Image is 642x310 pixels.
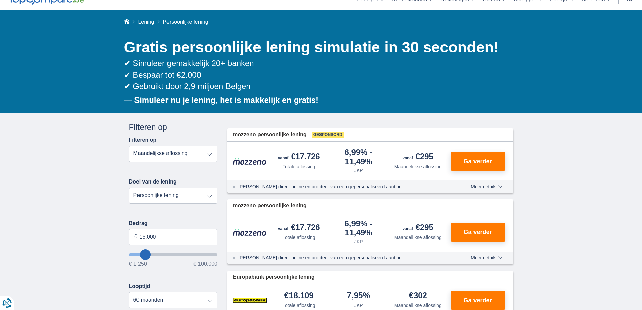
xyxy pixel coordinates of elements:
div: Totale aflossing [283,234,315,241]
div: €17.726 [278,152,320,162]
span: € 1.250 [129,261,147,267]
img: product.pl.alt Mozzeno [233,158,267,165]
span: Meer details [471,184,502,189]
span: Europabank persoonlijke lening [233,273,315,281]
div: 6,99% [332,220,386,237]
a: Home [124,19,129,25]
img: product.pl.alt Mozzeno [233,229,267,236]
label: Doel van de lening [129,179,177,185]
button: Ga verder [451,152,505,171]
div: Totale aflossing [283,302,315,309]
div: JKP [354,167,363,174]
label: Bedrag [129,220,218,226]
span: Persoonlijke lening [163,19,208,25]
label: Filteren op [129,137,157,143]
div: 7,95% [347,291,370,301]
div: €295 [403,152,433,162]
div: €302 [409,291,427,301]
div: Filteren op [129,121,218,133]
span: mozzeno persoonlijke lening [233,202,307,210]
div: JKP [354,302,363,309]
div: €295 [403,223,433,233]
input: wantToBorrow [129,253,218,256]
li: [PERSON_NAME] direct online en profiteer van een gepersonaliseerd aanbod [238,254,446,261]
h1: Gratis persoonlijke lening simulatie in 30 seconden! [124,37,513,58]
span: € 100.000 [193,261,217,267]
div: €18.109 [284,291,314,301]
img: product.pl.alt Europabank [233,292,267,309]
div: Totale aflossing [283,163,315,170]
span: Gesponsord [312,132,344,138]
span: mozzeno persoonlijke lening [233,131,307,139]
div: Maandelijkse aflossing [394,302,442,309]
div: Maandelijkse aflossing [394,234,442,241]
div: €17.726 [278,223,320,233]
button: Ga verder [451,291,505,310]
label: Looptijd [129,283,150,289]
li: [PERSON_NAME] direct online en profiteer van een gepersonaliseerd aanbod [238,183,446,190]
button: Meer details [466,184,508,189]
div: Maandelijkse aflossing [394,163,442,170]
b: — Simuleer nu je lening, het is makkelijk en gratis! [124,95,319,105]
div: 6,99% [332,148,386,166]
a: Lening [138,19,154,25]
span: Ga verder [463,229,492,235]
span: € [134,233,137,241]
span: Meer details [471,255,502,260]
span: Ga verder [463,297,492,303]
button: Meer details [466,255,508,260]
div: ✔ Simuleer gemakkelijk 20+ banken ✔ Bespaar tot €2.000 ✔ Gebruikt door 2,9 miljoen Belgen [124,58,513,92]
button: Ga verder [451,223,505,242]
div: JKP [354,238,363,245]
span: Ga verder [463,158,492,164]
